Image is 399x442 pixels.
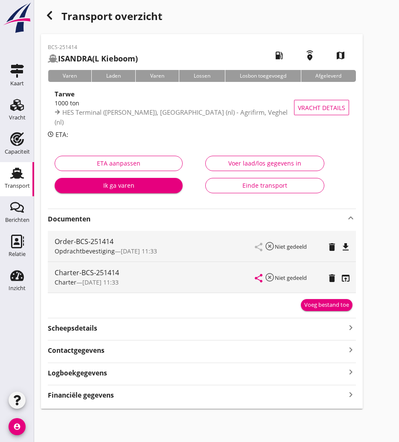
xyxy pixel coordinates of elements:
[82,278,119,286] span: [DATE] 11:33
[9,251,26,257] div: Relatie
[9,418,26,435] i: account_circle
[61,181,176,190] div: Ik ga varen
[346,344,356,355] i: keyboard_arrow_right
[179,70,225,82] div: Lossen
[265,241,275,251] i: highlight_off
[267,44,291,67] i: local_gas_station
[58,53,92,64] strong: ISANDRA
[346,213,356,223] i: keyboard_arrow_up
[2,2,32,34] img: logo-small.a267ee39.svg
[135,70,179,82] div: Varen
[341,273,351,283] i: open_in_browser
[253,273,264,283] i: share
[41,7,363,27] div: Transport overzicht
[327,242,337,252] i: delete
[55,247,115,255] span: Opdrachtbevestiging
[48,70,91,82] div: Varen
[329,44,352,67] i: map
[298,103,345,112] span: Vracht details
[298,44,322,67] i: emergency_share
[55,156,183,171] button: ETA aanpassen
[48,346,105,355] strong: Contactgegevens
[294,100,349,115] button: Vracht details
[213,159,317,168] div: Voer laad/los gegevens in
[213,181,317,190] div: Einde transport
[205,156,324,171] button: Voer laad/los gegevens in
[55,90,75,98] strong: Tarwe
[55,108,288,126] span: HES Terminal ([PERSON_NAME]), [GEOGRAPHIC_DATA] (nl) - Agrifirm, Veghel (nl)
[346,322,356,333] i: keyboard_arrow_right
[55,236,255,247] div: Order-BCS-251414
[55,99,295,108] div: 1000 ton
[301,299,352,311] button: Voeg bestand toe
[48,323,97,333] strong: Scheepsdetails
[48,390,114,400] strong: Financiële gegevens
[55,247,255,256] div: —
[304,301,349,309] div: Voeg bestand toe
[5,149,30,154] div: Capaciteit
[48,89,356,126] a: Tarwe1000 tonHES Terminal ([PERSON_NAME]), [GEOGRAPHIC_DATA] (nl) - Agrifirm, Veghel (nl)Vracht d...
[55,268,255,278] div: Charter-BCS-251414
[275,274,307,282] small: Niet gedeeld
[205,178,324,193] button: Einde transport
[225,70,301,82] div: Losbon toegevoegd
[301,70,356,82] div: Afgeleverd
[275,243,307,250] small: Niet gedeeld
[327,273,337,283] i: delete
[55,178,183,193] button: Ik ga varen
[55,130,68,139] span: ETA:
[121,247,157,255] span: [DATE] 11:33
[91,70,135,82] div: Laden
[48,368,107,378] strong: Logboekgegevens
[265,272,275,282] i: highlight_off
[5,217,29,223] div: Berichten
[48,214,346,224] strong: Documenten
[48,44,138,51] p: BCS-251414
[341,242,351,252] i: file_download
[55,278,255,287] div: —
[5,183,30,189] div: Transport
[10,81,24,86] div: Kaart
[9,285,26,291] div: Inzicht
[48,53,138,64] h2: (L Kieboom)
[9,115,26,120] div: Vracht
[346,389,356,400] i: keyboard_arrow_right
[62,159,175,168] div: ETA aanpassen
[346,366,356,378] i: keyboard_arrow_right
[55,278,76,286] span: Charter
